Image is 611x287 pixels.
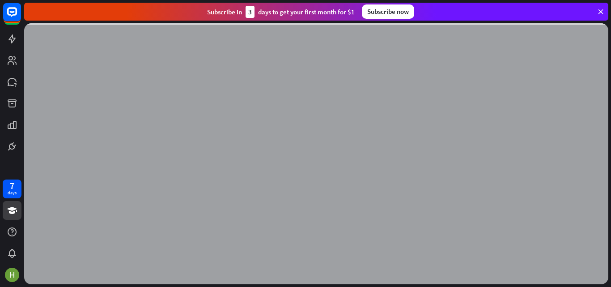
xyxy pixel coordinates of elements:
div: Subscribe now [362,4,414,19]
div: Subscribe in days to get your first month for $1 [207,6,355,18]
div: 7 [10,182,14,190]
div: days [8,190,17,196]
div: 3 [246,6,255,18]
a: 7 days [3,180,21,198]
